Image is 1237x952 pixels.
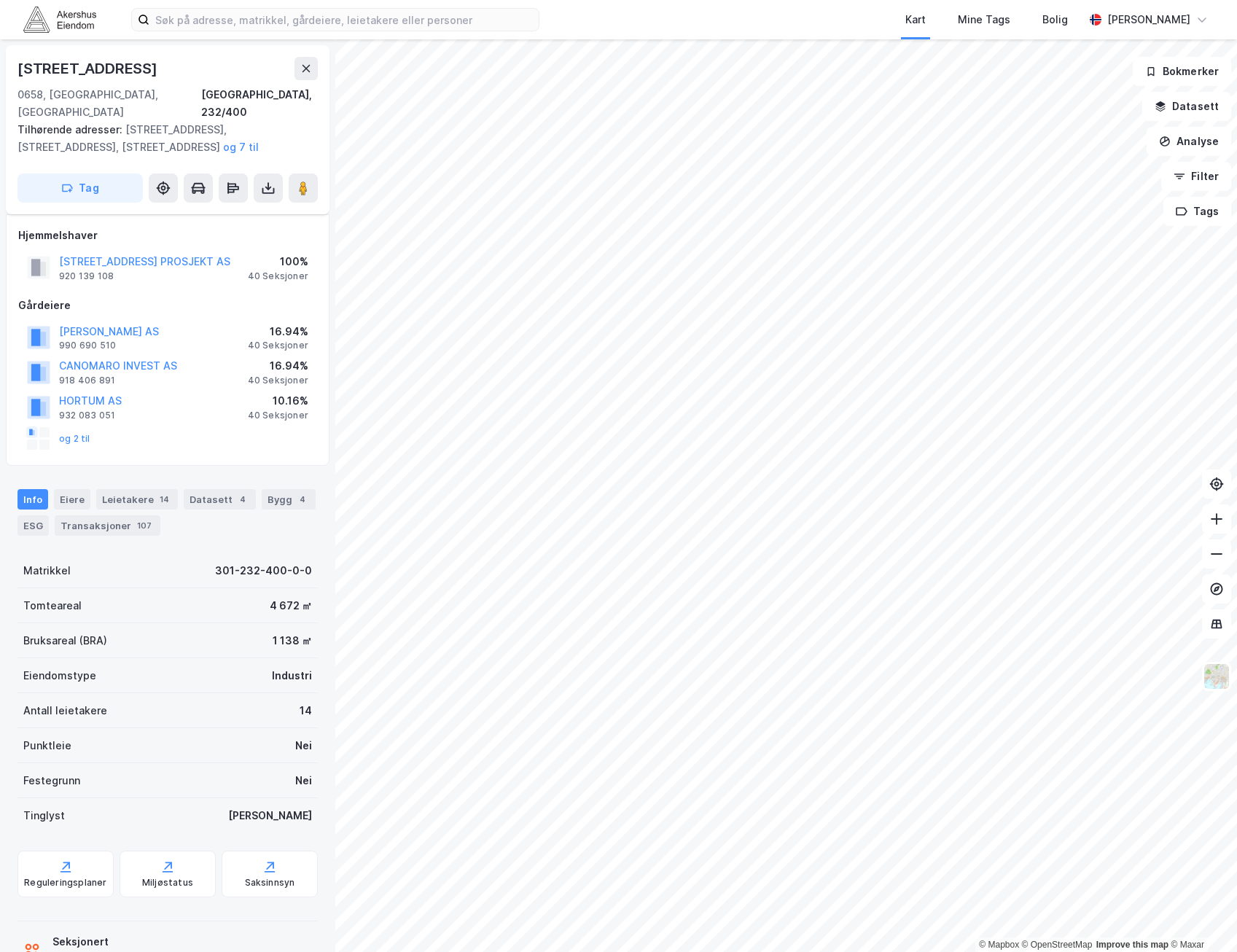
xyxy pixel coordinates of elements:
[17,121,306,156] div: [STREET_ADDRESS], [STREET_ADDRESS], [STREET_ADDRESS]
[17,489,48,510] div: Info
[979,940,1019,950] a: Mapbox
[1164,882,1237,952] div: Kontrollprogram for chat
[1107,11,1190,28] div: [PERSON_NAME]
[273,632,312,649] div: 1 138 ㎡
[17,123,125,136] span: Tilhørende adresser:
[300,702,312,719] div: 14
[248,340,308,351] div: 40 Seksjoner
[17,86,201,121] div: 0658, [GEOGRAPHIC_DATA], [GEOGRAPHIC_DATA]
[23,7,96,32] img: akershus-eiendom-logo.9091f326c980b4bce74ccdd9f866810c.svg
[134,518,155,533] div: 107
[245,877,295,889] div: Saksinnsyn
[1163,197,1231,226] button: Tags
[59,375,115,386] div: 918 406 891
[52,933,240,951] div: Seksjonert
[17,57,160,80] div: [STREET_ADDRESS]
[248,392,308,410] div: 10.16%
[248,375,308,386] div: 40 Seksjoner
[23,562,71,580] div: Matrikkel
[248,357,308,375] div: 16.94%
[142,877,193,889] div: Miljøstatus
[958,11,1010,28] div: Mine Tags
[1142,92,1231,121] button: Datasett
[24,877,106,889] div: Reguleringsplaner
[1133,57,1231,86] button: Bokmerker
[23,597,82,614] div: Tomteareal
[235,492,250,507] div: 4
[54,489,90,510] div: Eiere
[59,410,115,421] div: 932 083 051
[215,562,312,580] div: 301-232-400-0-0
[248,253,308,270] div: 100%
[1042,11,1068,28] div: Bolig
[59,270,114,282] div: 920 139 108
[23,667,96,684] div: Eiendomstype
[157,492,172,507] div: 14
[1147,127,1231,156] button: Analyse
[55,515,160,536] div: Transaksjoner
[1164,882,1237,952] iframe: Chat Widget
[59,340,116,351] div: 990 690 510
[23,737,71,754] div: Punktleie
[272,667,312,684] div: Industri
[23,807,65,824] div: Tinglyst
[17,173,143,203] button: Tag
[23,632,107,649] div: Bruksareal (BRA)
[262,489,316,510] div: Bygg
[17,515,49,536] div: ESG
[295,737,312,754] div: Nei
[23,772,80,789] div: Festegrunn
[1203,663,1230,690] img: Z
[248,270,308,282] div: 40 Seksjoner
[248,323,308,340] div: 16.94%
[1096,940,1168,950] a: Improve this map
[96,489,178,510] div: Leietakere
[201,86,318,121] div: [GEOGRAPHIC_DATA], 232/400
[248,410,308,421] div: 40 Seksjoner
[184,489,256,510] div: Datasett
[18,297,317,314] div: Gårdeiere
[295,772,312,789] div: Nei
[1161,162,1231,191] button: Filter
[1022,940,1093,950] a: OpenStreetMap
[149,9,539,31] input: Søk på adresse, matrikkel, gårdeiere, leietakere eller personer
[905,11,926,28] div: Kart
[23,702,107,719] div: Antall leietakere
[228,807,312,824] div: [PERSON_NAME]
[295,492,310,507] div: 4
[18,227,317,244] div: Hjemmelshaver
[270,597,312,614] div: 4 672 ㎡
